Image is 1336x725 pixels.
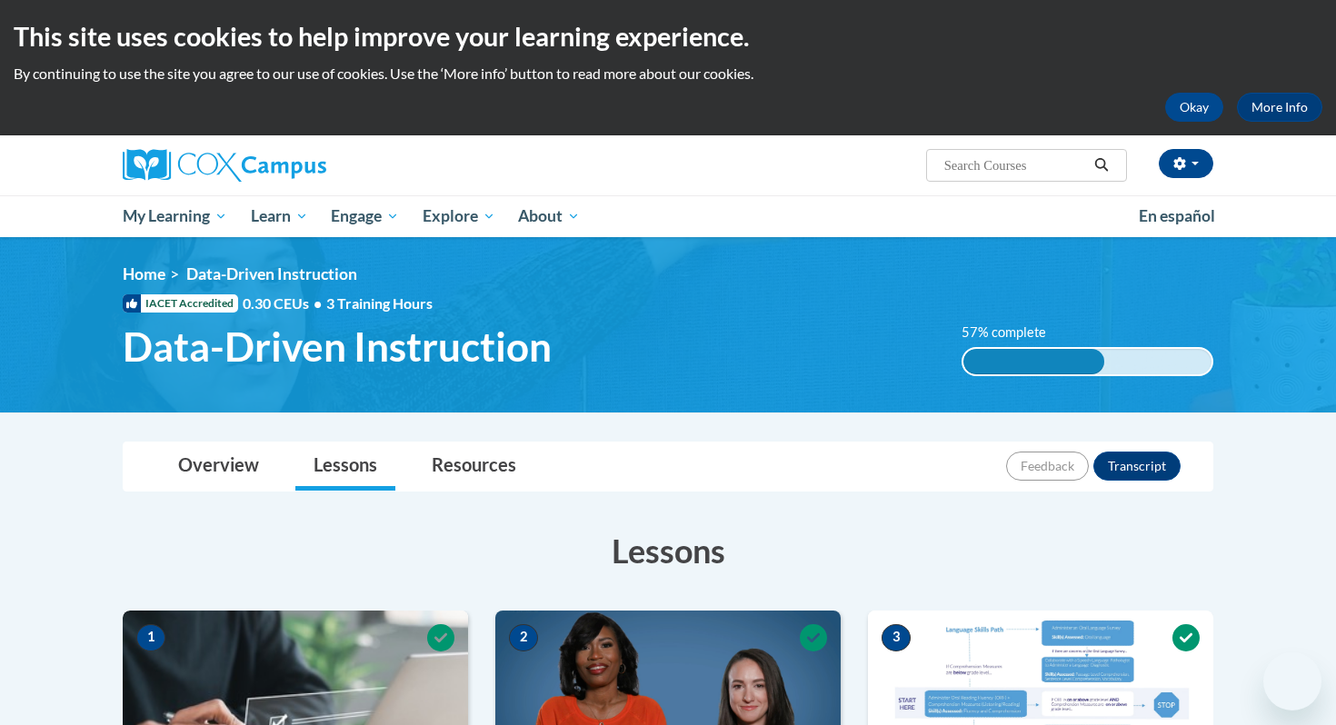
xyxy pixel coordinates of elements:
[414,442,534,491] a: Resources
[123,149,326,182] img: Cox Campus
[14,64,1322,84] p: By continuing to use the site you agree to our use of cookies. Use the ‘More info’ button to read...
[1006,452,1089,481] button: Feedback
[160,442,277,491] a: Overview
[1165,93,1223,122] button: Okay
[123,149,468,182] a: Cox Campus
[111,195,239,237] a: My Learning
[1159,149,1213,178] button: Account Settings
[95,195,1241,237] div: Main menu
[1088,154,1115,176] button: Search
[518,205,580,227] span: About
[423,205,495,227] span: Explore
[123,264,165,283] a: Home
[319,195,411,237] a: Engage
[123,323,552,371] span: Data-Driven Instruction
[963,349,1105,374] div: 57% complete
[123,294,238,313] span: IACET Accredited
[14,18,1322,55] h2: This site uses cookies to help improve your learning experience.
[882,624,911,651] span: 3
[136,624,165,651] span: 1
[942,154,1088,176] input: Search Courses
[243,293,326,313] span: 0.30 CEUs
[326,294,433,312] span: 3 Training Hours
[123,205,227,227] span: My Learning
[186,264,357,283] span: Data-Driven Instruction
[411,195,507,237] a: Explore
[1139,206,1215,225] span: En español
[239,195,320,237] a: Learn
[507,195,593,237] a: About
[314,294,322,312] span: •
[123,528,1213,573] h3: Lessons
[331,205,399,227] span: Engage
[251,205,308,227] span: Learn
[962,323,1066,343] label: 57% complete
[1263,652,1321,710] iframe: Button to launch messaging window
[295,442,395,491] a: Lessons
[509,624,538,651] span: 2
[1127,197,1227,235] a: En español
[1093,452,1181,481] button: Transcript
[1237,93,1322,122] a: More Info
